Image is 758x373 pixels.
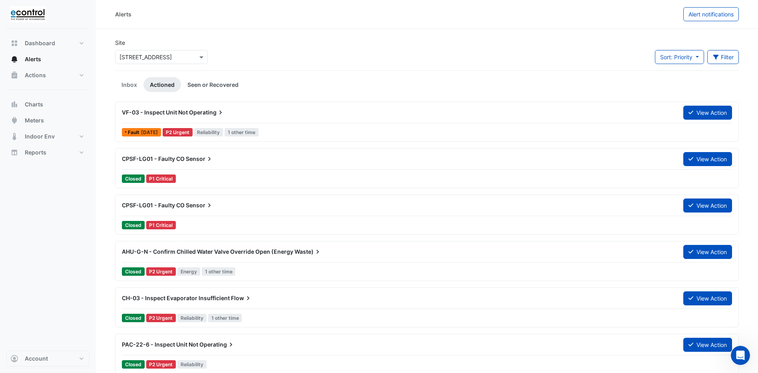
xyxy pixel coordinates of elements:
span: Closed [122,221,145,229]
span: Sensor [186,155,213,163]
button: Indoor Env [6,128,90,144]
span: Operating [189,108,225,116]
span: Reliability [177,360,207,369]
span: Dashboard [25,39,55,47]
button: Dashboard [6,35,90,51]
span: Operating [199,341,235,349]
span: CPSF-LG01 - Faulty CO [122,202,185,209]
app-icon: Meters [10,116,18,124]
button: Reports [6,144,90,160]
div: P2 Urgent [146,267,176,276]
span: Indoor Env [25,132,55,140]
span: Reliability [177,314,207,322]
span: 1 other time [225,128,259,136]
span: Alert notifications [688,11,734,18]
span: 1 other time [202,267,236,276]
span: Flow [231,294,252,302]
button: Actions [6,67,90,83]
app-icon: Dashboard [10,39,18,47]
div: P2 Urgent [146,314,176,322]
iframe: Intercom live chat [731,346,750,365]
a: Actioned [143,77,181,92]
button: Sort: Priority [655,50,704,64]
span: Reliability [194,128,223,136]
div: Alerts [115,10,131,18]
span: Alerts [25,55,41,63]
label: Site [115,38,125,47]
span: CH-03 - Inspect Evaporator Insufficient [122,295,230,301]
app-icon: Reports [10,148,18,156]
button: View Action [683,106,732,120]
span: Reports [25,148,46,156]
span: Sort: Priority [660,54,692,60]
span: CPSF-LG01 - Faulty CO [122,155,185,162]
button: Meters [6,112,90,128]
span: Closed [122,174,145,183]
button: Account [6,351,90,367]
span: Account [25,355,48,363]
span: Closed [122,314,145,322]
span: VF-03 - Inspect Unit Not [122,109,188,116]
span: Meters [25,116,44,124]
button: View Action [683,291,732,305]
button: Filter [707,50,739,64]
button: View Action [683,152,732,166]
app-icon: Alerts [10,55,18,63]
span: PAC-22-6 - Inspect Unit Not [122,341,198,348]
app-icon: Indoor Env [10,132,18,140]
span: AHU-G-N - Confirm Chilled Water Valve Override Open (Energy [122,248,293,255]
span: Closed [122,360,145,369]
span: Waste) [294,248,322,256]
div: P2 Urgent [146,360,176,369]
span: Closed [122,267,145,276]
button: Alert notifications [683,7,739,21]
div: P2 Urgent [163,128,193,136]
span: Tue 30-Jul-2024 11:00 AEST [141,129,158,135]
img: Company Logo [10,6,46,22]
button: View Action [683,245,732,259]
app-icon: Charts [10,100,18,108]
a: Inbox [115,77,143,92]
span: 1 other time [208,314,242,322]
button: View Action [683,199,732,213]
div: P1 Critical [146,221,176,229]
app-icon: Actions [10,71,18,79]
span: Actions [25,71,46,79]
span: Sensor [186,201,213,209]
button: Charts [6,96,90,112]
span: Energy [177,267,200,276]
span: Charts [25,100,43,108]
div: P1 Critical [146,174,176,183]
a: Seen or Recovered [181,77,245,92]
span: Fault [128,130,141,135]
button: Alerts [6,51,90,67]
button: View Action [683,338,732,352]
